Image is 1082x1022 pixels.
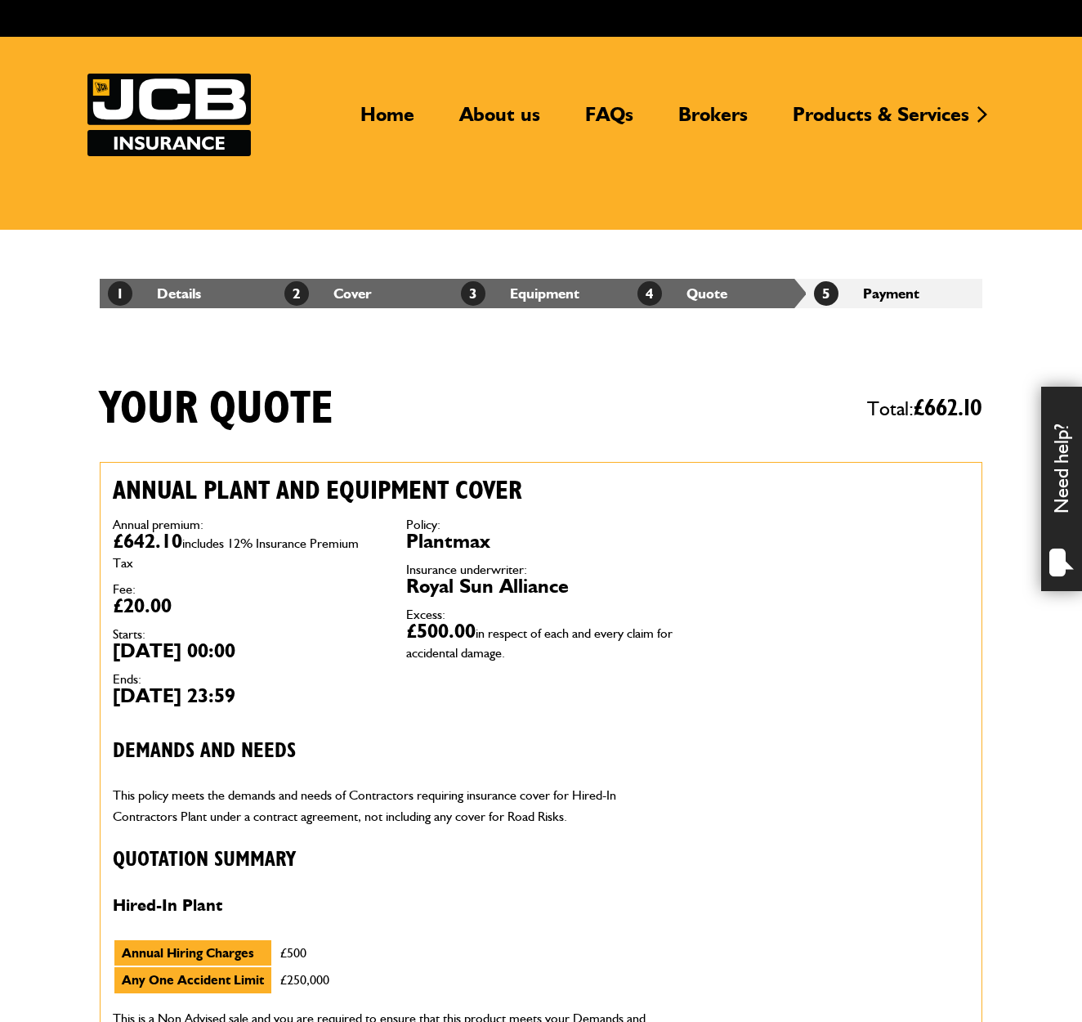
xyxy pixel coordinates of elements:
h1: Your quote [100,382,333,437]
h2: Annual plant and equipment cover [113,475,676,506]
h3: Quotation Summary [113,848,676,873]
p: This policy meets the demands and needs of Contractors requiring insurance cover for Hired-In Con... [113,785,676,827]
td: Annual Hiring Charges [114,939,272,967]
span: includes 12% Insurance Premium Tax [113,536,359,571]
span: £ [914,397,982,420]
td: Any One Accident Limit [114,966,272,994]
span: 662.10 [924,397,982,420]
span: 3 [461,281,485,306]
a: FAQs [573,102,646,140]
dd: Royal Sun Alliance [406,576,675,596]
span: Total: [867,390,982,428]
a: JCB Insurance Services [87,74,251,156]
a: Brokers [666,102,760,140]
td: £250,000 [272,966,338,994]
img: JCB Insurance Services logo [87,74,251,156]
dt: Annual premium: [113,518,382,531]
dt: Fee: [113,583,382,596]
li: Quote [629,279,806,308]
dt: Policy: [406,518,675,531]
dd: £20.00 [113,596,382,616]
span: 2 [284,281,309,306]
h4: Hired-In Plant [113,895,676,916]
dd: £642.10 [113,531,382,571]
a: 1Details [108,285,201,302]
dt: Starts: [113,628,382,641]
span: 5 [814,281,838,306]
li: Payment [806,279,982,308]
span: 1 [108,281,132,306]
dd: Plantmax [406,531,675,551]
a: 2Cover [284,285,372,302]
dd: [DATE] 23:59 [113,686,382,706]
dd: [DATE] 00:00 [113,641,382,661]
span: in respect of each and every claim for accidental damage. [406,625,673,661]
a: Products & Services [780,102,981,140]
dt: Excess: [406,608,675,621]
a: 3Equipment [461,285,579,302]
a: About us [447,102,552,140]
dd: £500.00 [406,621,675,661]
td: £500 [272,939,338,967]
h3: Demands and needs [113,739,676,764]
dt: Ends: [113,673,382,686]
dt: Insurance underwriter: [406,563,675,576]
div: Need help? [1041,387,1082,591]
a: Home [348,102,427,140]
span: 4 [637,281,662,306]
